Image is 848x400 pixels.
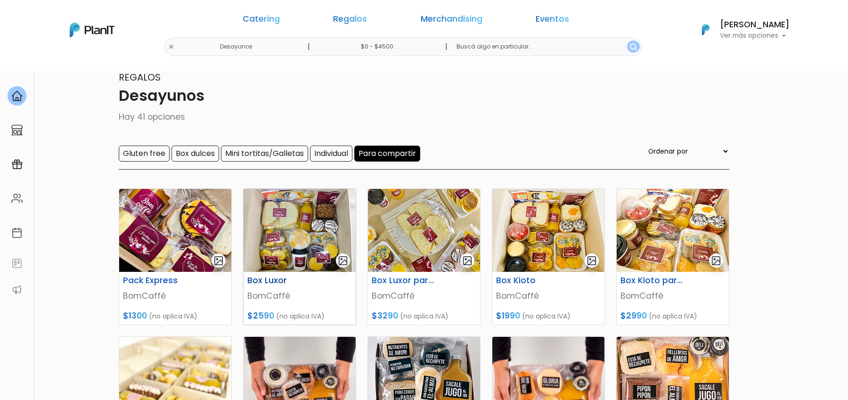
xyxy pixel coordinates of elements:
[149,311,197,321] span: (no aplica IVA)
[243,15,280,26] a: Catering
[720,33,790,39] p: Ver más opciones
[522,311,571,321] span: (no aplica IVA)
[119,189,231,272] img: thumb_Pack_express.jpg
[492,188,605,325] a: gallery-light Box Kioto BomCaffé $1990 (no aplica IVA)
[338,255,349,266] img: gallery-light
[11,284,23,295] img: partners-52edf745621dab592f3b2c58e3bca9d71375a7ef29c3b500c9f145b62cc070d4.svg
[496,290,601,302] p: BomCaffé
[617,189,729,272] img: thumb_PHOTO-2021-06-26-20-05-35.jpg
[445,41,448,52] p: |
[372,310,398,321] span: $3290
[620,290,725,302] p: BomCaffé
[123,310,147,321] span: $1300
[616,188,729,325] a: gallery-light Box Kioto para 2 BomCaffé $2990 (no aplica IVA)
[11,227,23,238] img: calendar-87d922413cdce8b2cf7b7f5f62616a5cf9e4887200fb71536465627b3292af00.svg
[171,146,219,162] input: Box dulces
[276,311,325,321] span: (no aplica IVA)
[720,21,790,29] h6: [PERSON_NAME]
[421,15,482,26] a: Merchandising
[119,84,729,107] p: Desayunos
[462,255,473,266] img: gallery-light
[372,290,476,302] p: BomCaffé
[711,255,722,266] img: gallery-light
[496,310,520,321] span: $1990
[119,70,729,84] p: Regalos
[11,159,23,170] img: campaigns-02234683943229c281be62815700db0a1741e53638e28bf9629b52c665b00959.svg
[649,311,697,321] span: (no aplica IVA)
[449,38,642,56] input: Buscá algo en particular..
[168,44,174,50] img: close-6986928ebcb1d6c9903e3b54e860dbc4d054630f23adef3a32610726dff6a82b.svg
[690,17,790,42] button: PlanIt Logo [PERSON_NAME] Ver más opciones
[695,19,716,40] img: PlanIt Logo
[119,188,232,325] a: gallery-light Pack Express BomCaffé $1300 (no aplica IVA)
[400,311,448,321] span: (no aplica IVA)
[213,255,224,266] img: gallery-light
[11,258,23,269] img: feedback-78b5a0c8f98aac82b08bfc38622c3050aee476f2c9584af64705fc4e61158814.svg
[119,146,170,162] input: Gluten free
[308,41,310,52] p: |
[587,255,597,266] img: gallery-light
[354,146,420,162] input: Para compartir
[310,146,352,162] input: Individual
[11,124,23,136] img: marketplace-4ceaa7011d94191e9ded77b95e3339b90024bf715f7c57f8cf31f2d8c509eaba.svg
[244,189,356,272] img: thumb_Box_Luxor.jpg
[247,310,274,321] span: $2590
[11,193,23,204] img: people-662611757002400ad9ed0e3c099ab2801c6687ba6c219adb57efc949bc21e19d.svg
[70,23,114,37] img: PlanIt Logo
[247,290,352,302] p: BomCaffé
[221,146,308,162] input: Mini tortitas/Galletas
[367,188,481,325] a: gallery-light Box Luxor para 2 BomCaffé $3290 (no aplica IVA)
[242,276,319,286] h6: Box Luxor
[333,15,367,26] a: Regalos
[620,310,647,321] span: $2990
[49,9,136,27] div: ¿Necesitás ayuda?
[11,90,23,102] img: home-e721727adea9d79c4d83392d1f703f7f8bce08238fde08b1acbfd93340b81755.svg
[615,276,692,286] h6: Box Kioto para 2
[117,276,195,286] h6: Pack Express
[119,111,729,123] p: Hay 41 opciones
[123,290,228,302] p: BomCaffé
[243,188,356,325] a: gallery-light Box Luxor BomCaffé $2590 (no aplica IVA)
[368,189,480,272] img: thumb_box_luxor_para_2.jpg
[490,276,568,286] h6: Box Kioto
[492,189,604,272] img: thumb_PHOTO-2021-06-26-20-05-35__1_.jpg
[366,276,443,286] h6: Box Luxor para 2
[630,43,637,50] img: search_button-432b6d5273f82d61273b3651a40e1bd1b912527efae98b1b7a1b2c0702e16a8d.svg
[536,15,569,26] a: Eventos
